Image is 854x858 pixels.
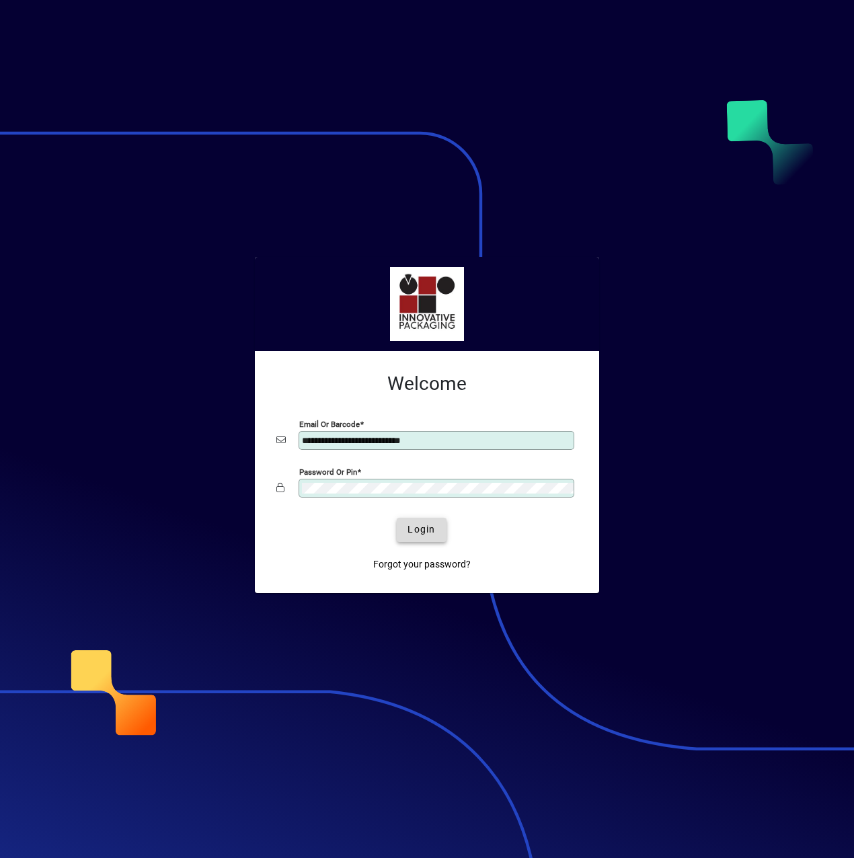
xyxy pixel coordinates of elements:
[368,553,476,577] a: Forgot your password?
[407,522,435,537] span: Login
[397,518,446,542] button: Login
[276,373,578,395] h2: Welcome
[373,557,471,572] span: Forgot your password?
[299,467,357,476] mat-label: Password or Pin
[299,419,360,428] mat-label: Email or Barcode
